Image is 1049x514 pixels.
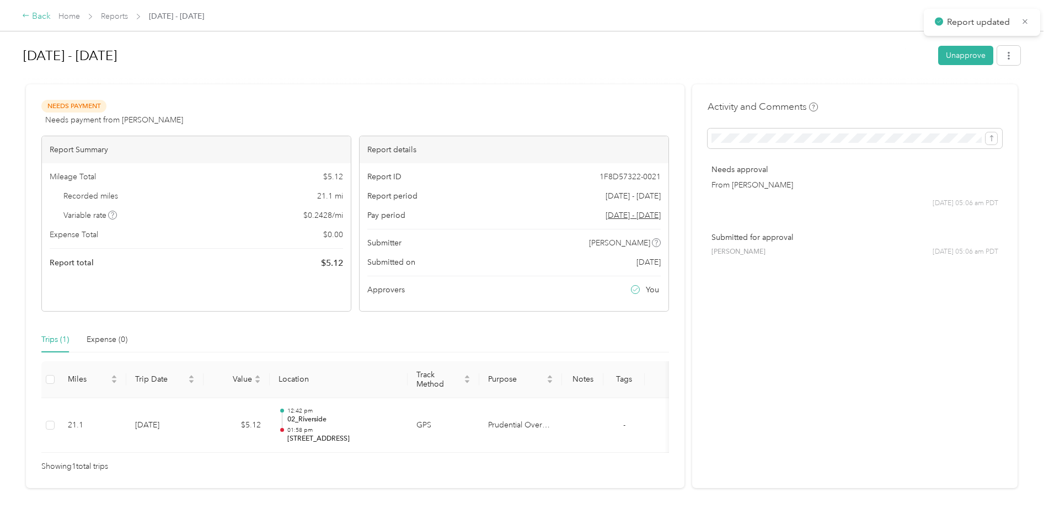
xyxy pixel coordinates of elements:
[408,398,479,453] td: GPS
[711,247,766,257] span: [PERSON_NAME]
[987,452,1049,514] iframe: Everlance-gr Chat Button Frame
[59,398,126,453] td: 21.1
[63,210,117,221] span: Variable rate
[488,374,544,384] span: Purpose
[708,100,818,114] h4: Activity and Comments
[50,257,94,269] span: Report total
[606,190,661,202] span: [DATE] - [DATE]
[367,210,405,221] span: Pay period
[646,284,659,296] span: You
[50,171,96,183] span: Mileage Total
[562,361,603,398] th: Notes
[547,373,553,380] span: caret-up
[933,199,998,208] span: [DATE] 05:06 am PDT
[22,10,51,23] div: Back
[254,378,261,385] span: caret-down
[479,361,562,398] th: Purpose
[636,256,661,268] span: [DATE]
[287,434,399,444] p: [STREET_ADDRESS]
[212,374,252,384] span: Value
[41,334,69,346] div: Trips (1)
[323,171,343,183] span: $ 5.12
[547,378,553,385] span: caret-down
[126,398,204,453] td: [DATE]
[42,136,351,163] div: Report Summary
[317,190,343,202] span: 21.1 mi
[367,190,418,202] span: Report period
[87,334,127,346] div: Expense (0)
[41,100,106,113] span: Needs Payment
[204,398,270,453] td: $5.12
[45,114,183,126] span: Needs payment from [PERSON_NAME]
[101,12,128,21] a: Reports
[63,190,118,202] span: Recorded miles
[188,378,195,385] span: caret-down
[287,426,399,434] p: 01:58 pm
[600,171,661,183] span: 1F8D57322-0021
[135,374,186,384] span: Trip Date
[321,256,343,270] span: $ 5.12
[367,237,402,249] span: Submitter
[111,378,117,385] span: caret-down
[287,407,399,415] p: 12:42 pm
[58,12,80,21] a: Home
[126,361,204,398] th: Trip Date
[711,164,998,175] p: Needs approval
[50,229,98,240] span: Expense Total
[254,373,261,380] span: caret-up
[947,15,1013,29] p: Report updated
[360,136,668,163] div: Report details
[367,171,402,183] span: Report ID
[270,361,408,398] th: Location
[204,361,270,398] th: Value
[606,210,661,221] span: Go to pay period
[933,247,998,257] span: [DATE] 05:06 am PDT
[408,361,479,398] th: Track Method
[623,420,625,430] span: -
[416,370,462,389] span: Track Method
[23,42,930,69] h1: Jul 1 - 31, 2025
[367,256,415,268] span: Submitted on
[41,461,108,473] span: Showing 1 total trips
[68,374,109,384] span: Miles
[323,229,343,240] span: $ 0.00
[287,415,399,425] p: 02_Riverside
[111,373,117,380] span: caret-up
[938,46,993,65] button: Unapprove
[711,232,998,243] p: Submitted for approval
[188,373,195,380] span: caret-up
[479,398,562,453] td: Prudential Overall Supply
[367,284,405,296] span: Approvers
[149,10,204,22] span: [DATE] - [DATE]
[603,361,645,398] th: Tags
[464,378,470,385] span: caret-down
[589,237,650,249] span: [PERSON_NAME]
[464,373,470,380] span: caret-up
[59,361,126,398] th: Miles
[303,210,343,221] span: $ 0.2428 / mi
[711,179,998,191] p: From [PERSON_NAME]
